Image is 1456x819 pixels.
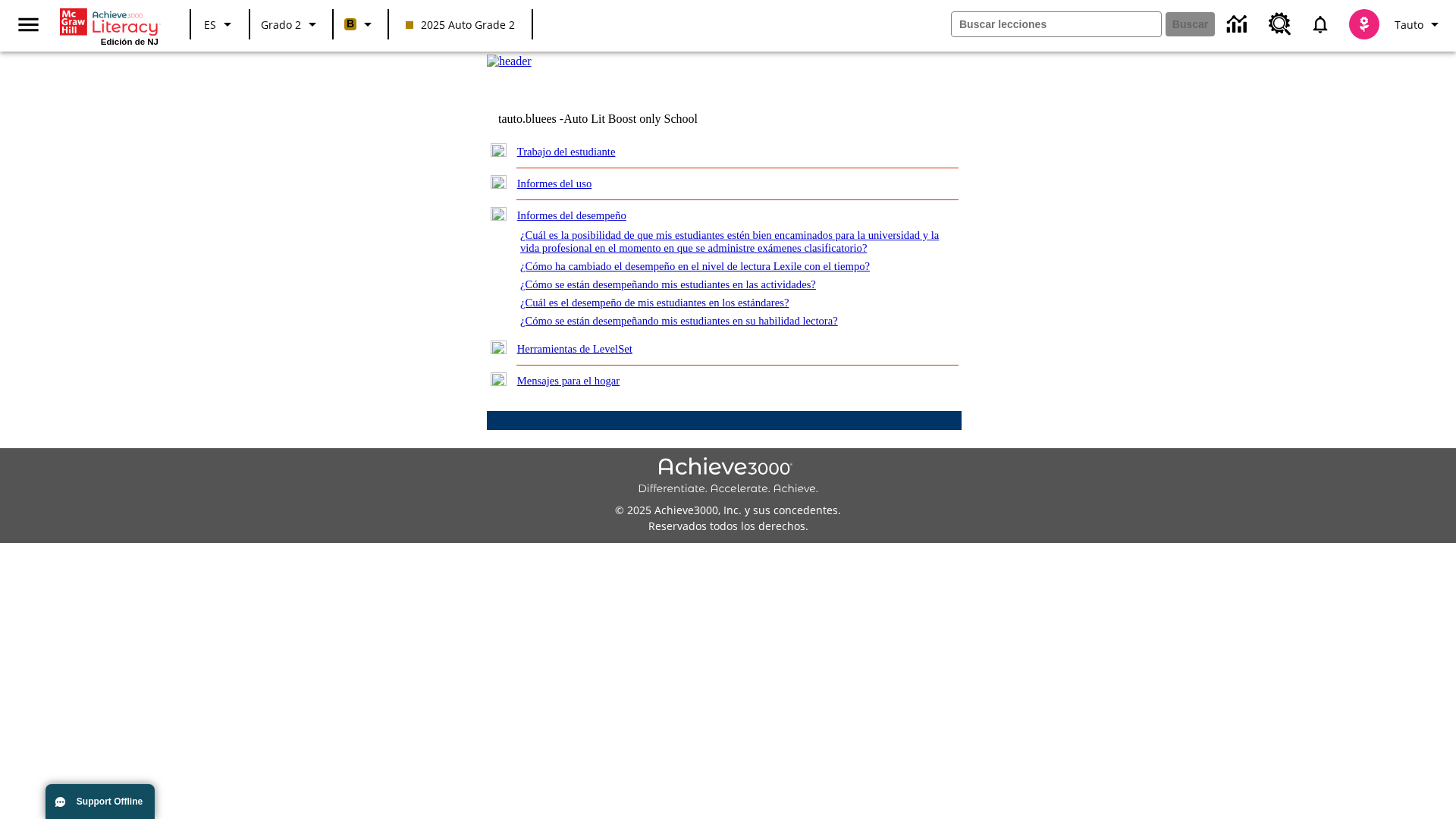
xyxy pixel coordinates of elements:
nobr: Auto Lit Boost only School [563,112,698,125]
button: Escoja un nuevo avatar [1340,5,1389,44]
span: Support Offline [77,796,143,807]
img: plus.gif [491,340,507,354]
a: Centro de recursos, Se abrirá en una pestaña nueva. [1260,4,1301,45]
a: Centro de información [1218,4,1260,45]
input: Buscar campo [952,12,1161,36]
img: plus.gif [491,372,507,386]
button: Boost El color de la clase es anaranjado claro. Cambiar el color de la clase. [338,11,383,38]
button: Perfil/Configuración [1389,11,1450,38]
a: ¿Cómo ha cambiado el desempeño en el nivel de lectura Lexile con el tiempo? [520,260,870,272]
img: header [487,55,532,68]
button: Lenguaje: ES, Selecciona un idioma [196,11,244,38]
a: ¿Cómo se están desempeñando mis estudiantes en su habilidad lectora? [520,315,838,327]
button: Grado: Grado 2, Elige un grado [255,11,328,38]
img: plus.gif [491,175,507,189]
button: Abrir el menú lateral [6,2,51,47]
span: B [347,14,354,33]
span: ES [204,17,216,33]
img: avatar image [1349,9,1379,39]
a: Informes del uso [517,177,592,190]
td: tauto.bluees - [498,112,777,126]
div: Portada [60,5,158,46]
button: Support Offline [45,784,155,819]
span: 2025 Auto Grade 2 [406,17,515,33]
a: Mensajes para el hogar [517,375,620,387]
span: Grado 2 [261,17,301,33]
a: Trabajo del estudiante [517,146,616,158]
img: Achieve3000 Differentiate Accelerate Achieve [638,457,818,496]
a: ¿Cuál es la posibilidad de que mis estudiantes estén bien encaminados para la universidad y la vi... [520,229,939,254]
span: Tauto [1395,17,1423,33]
img: plus.gif [491,143,507,157]
a: Notificaciones [1301,5,1340,44]
span: Edición de NJ [101,37,158,46]
img: minus.gif [491,207,507,221]
a: Herramientas de LevelSet [517,343,632,355]
a: ¿Cuál es el desempeño de mis estudiantes en los estándares? [520,297,789,309]
a: Informes del desempeño [517,209,626,221]
a: ¿Cómo se están desempeñando mis estudiantes en las actividades? [520,278,816,290]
